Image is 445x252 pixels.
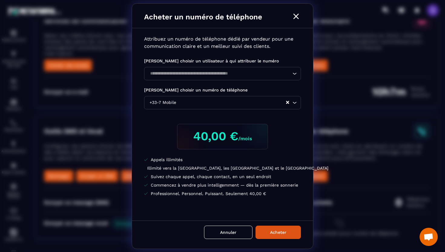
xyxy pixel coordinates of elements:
[144,13,262,21] p: Acheter un numéro de téléphone
[144,182,301,188] li: Commencez à vendre plus intelligemment — dès la première sonnerie
[144,35,301,50] p: Attribuez un numéro de téléphone dédié par vendeur pour une communication claire et un meilleur s...
[144,96,301,109] div: Search for option
[144,67,301,80] div: Search for option
[144,174,301,180] li: Suivez chaque appel, chaque contact, en un seul endroit
[255,226,301,239] button: Acheter
[148,99,177,106] span: +33-7 Mobile
[148,70,291,77] input: Search for option
[144,86,301,94] p: [PERSON_NAME] choisir un numéro de téléphone
[238,136,252,141] span: /mois
[144,165,301,171] li: Illimité vers la [GEOGRAPHIC_DATA], les [GEOGRAPHIC_DATA] et le [GEOGRAPHIC_DATA]
[144,57,301,65] p: [PERSON_NAME] choisir un utilisateur à qui attribuer le numéro
[182,129,263,143] h3: 40,00 €
[286,100,289,105] button: Clear Selected
[177,99,285,106] input: Search for option
[144,157,301,163] li: Appels illimités
[420,228,438,246] div: Ouvrir le chat
[144,191,301,197] li: Professionnel. Personnel. Puissant. Seulement 40,00 €
[204,226,252,239] button: Annuler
